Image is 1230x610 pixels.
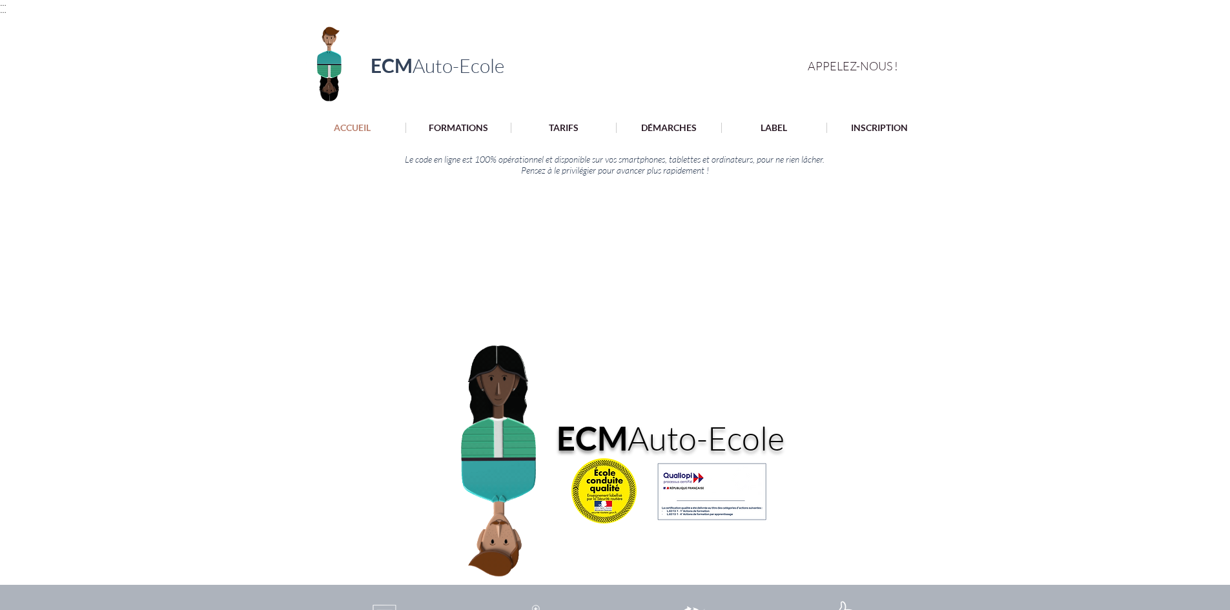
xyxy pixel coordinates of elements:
[422,123,495,133] p: FORMATIONS
[405,123,511,133] a: FORMATIONS
[542,123,585,133] p: TARIFS
[521,165,709,176] span: Pensez à le privilégier pour avancer plus rapidement !
[327,123,377,133] p: ACCUEIL
[511,123,616,133] a: TARIFS
[571,458,637,524] img: 800_6169b277af33e.webp
[845,123,914,133] p: INSCRIPTION
[300,123,405,133] a: ACCUEIL
[299,122,932,134] nav: Site
[628,418,784,458] span: Auto-Ecole
[826,123,932,133] a: INSCRIPTION
[754,123,794,133] p: LABEL
[557,418,628,458] a: ECM
[808,59,898,73] span: APPELEZ-NOUS !
[371,54,413,77] span: ECM
[721,123,826,133] a: LABEL
[616,123,721,133] a: DÉMARCHES
[298,19,360,106] img: Logo ECM en-tête.png
[413,54,504,77] span: Auto-Ecole
[371,54,504,77] a: ECMAuto-Ecole
[808,57,910,74] a: APPELEZ-NOUS !
[635,123,703,133] p: DÉMARCHES
[648,458,775,523] img: Illustration_sans_titre 5.png
[405,154,825,165] span: Le code en ligne est 100% opérationnel et disponible sur vos smartphones, tablettes et ordinateur...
